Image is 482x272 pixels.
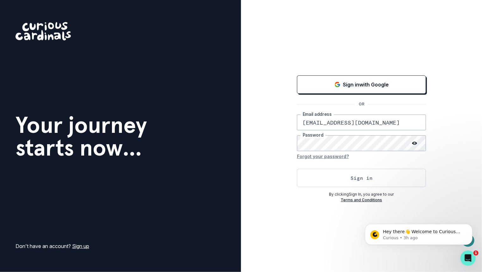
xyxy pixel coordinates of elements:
button: Sign in with Google (GSuite) [297,75,426,94]
a: Sign up [72,243,89,249]
button: Sign in [297,169,426,187]
img: Curious Cardinals Logo [15,22,71,40]
p: Sign in with Google [343,81,389,88]
h1: Your journey starts now... [15,114,147,159]
span: 1 [473,251,479,256]
a: Terms and Conditions [341,198,382,202]
p: OR [355,101,368,107]
button: Forgot your password? [297,151,349,161]
iframe: Intercom live chat [460,251,476,266]
p: Don't have an account? [15,242,89,250]
iframe: Intercom notifications message [355,211,482,255]
p: By clicking Sign In , you agree to our [297,192,426,197]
